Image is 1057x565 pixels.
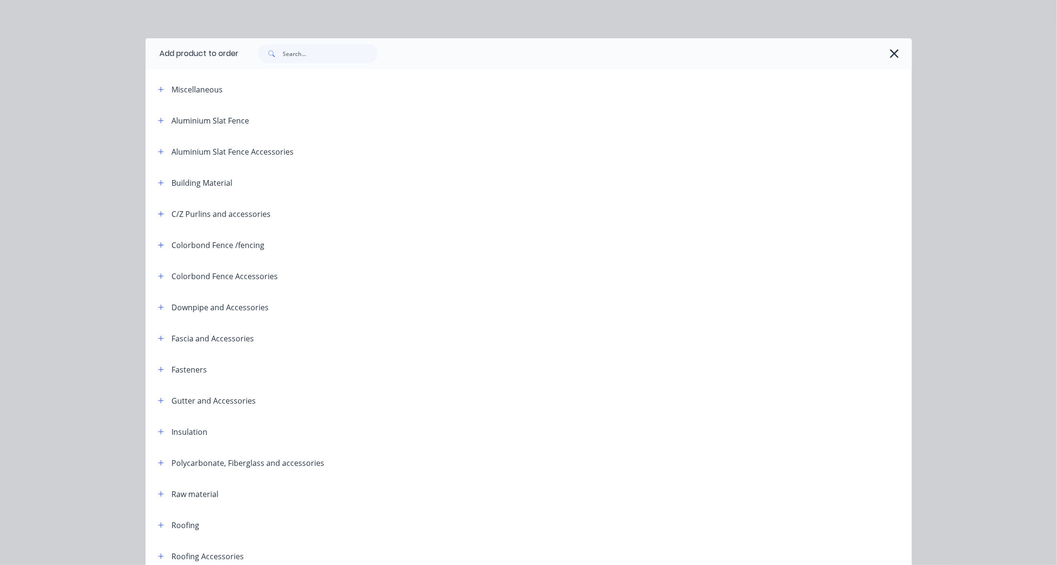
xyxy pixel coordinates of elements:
[172,208,271,220] div: C/Z Purlins and accessories
[172,333,254,344] div: Fascia and Accessories
[172,239,265,251] div: Colorbond Fence /fencing
[172,177,233,189] div: Building Material
[172,395,256,407] div: Gutter and Accessories
[172,271,278,282] div: Colorbond Fence Accessories
[172,457,325,469] div: Polycarbonate, Fiberglass and accessories
[172,302,269,313] div: Downpipe and Accessories
[172,364,207,375] div: Fasteners
[172,84,223,95] div: Miscellaneous
[146,38,239,69] div: Add product to order
[283,44,378,63] input: Search...
[172,520,200,531] div: Roofing
[172,551,244,562] div: Roofing Accessories
[172,115,250,126] div: Aluminium Slat Fence
[172,426,208,438] div: Insulation
[172,488,219,500] div: Raw material
[172,146,294,158] div: Aluminium Slat Fence Accessories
